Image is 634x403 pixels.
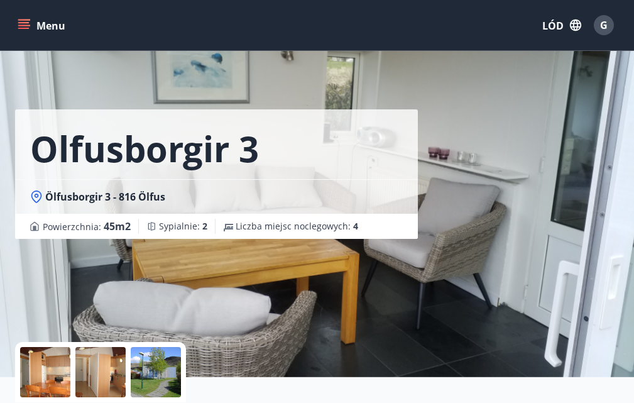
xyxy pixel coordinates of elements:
font: 45 [104,219,115,233]
font: 4 [353,220,358,232]
font: : [197,220,200,232]
font: Ölfusborgir 3 - 816 Ölfus [45,190,165,204]
font: 2 [202,220,207,232]
font: Menu [36,19,65,33]
font: : [99,221,101,233]
font: m2 [115,219,131,233]
font: Powierzchnia [43,221,99,233]
button: menu [15,14,70,36]
font: : [348,220,351,232]
button: G [589,10,619,40]
font: LÓD [542,19,564,33]
font: Sypialnie [159,220,197,232]
font: Liczba miejsc noclegowych [236,220,348,232]
font: G [600,18,608,32]
button: LÓD [537,13,586,37]
font: Olfusborgir 3 [30,124,259,172]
